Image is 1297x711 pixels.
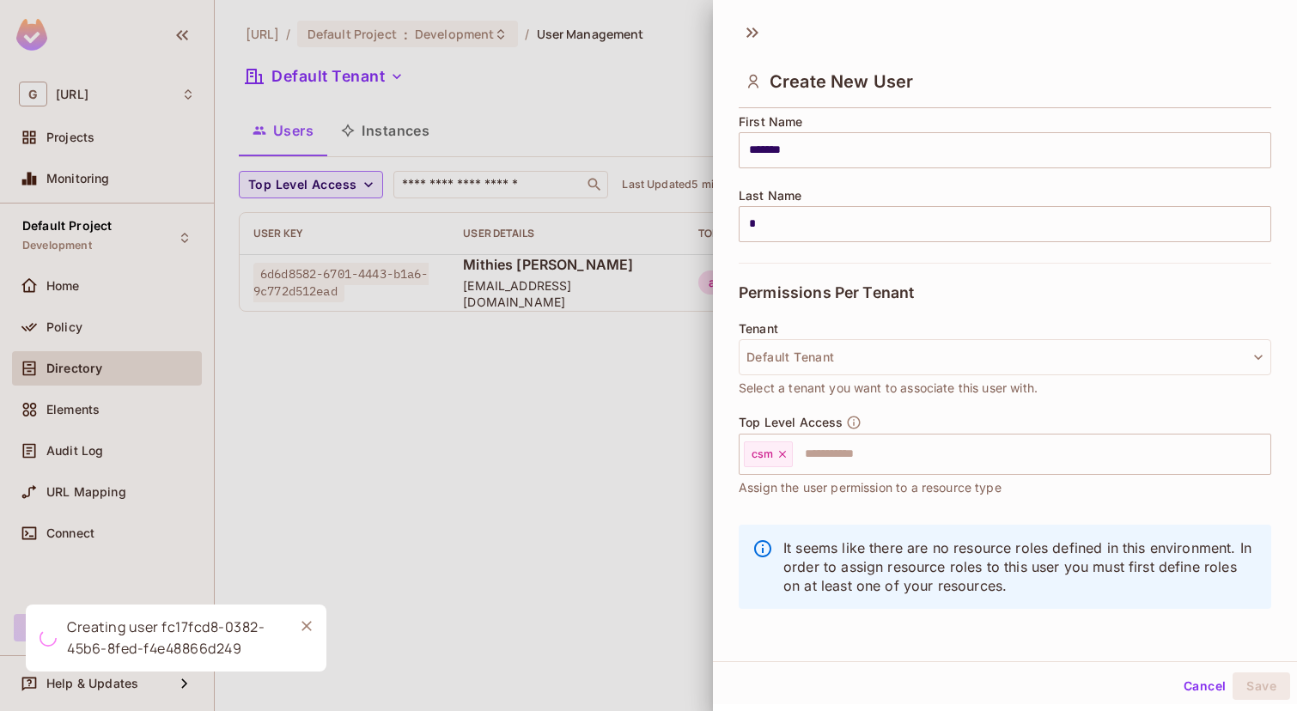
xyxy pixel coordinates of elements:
[739,339,1271,375] button: Default Tenant
[770,71,913,92] span: Create New User
[1177,672,1233,700] button: Cancel
[744,441,793,467] div: csm
[67,617,280,659] div: Creating user fc17fcd8-0382-45b6-8fed-f4e48866d249
[739,284,914,301] span: Permissions Per Tenant
[1233,672,1290,700] button: Save
[739,322,778,336] span: Tenant
[739,416,843,429] span: Top Level Access
[739,379,1038,398] span: Select a tenant you want to associate this user with.
[752,447,773,461] span: csm
[294,613,320,639] button: Close
[739,478,1002,497] span: Assign the user permission to a resource type
[783,538,1257,595] p: It seems like there are no resource roles defined in this environment. In order to assign resourc...
[1262,452,1265,455] button: Open
[739,189,801,203] span: Last Name
[739,115,803,129] span: First Name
